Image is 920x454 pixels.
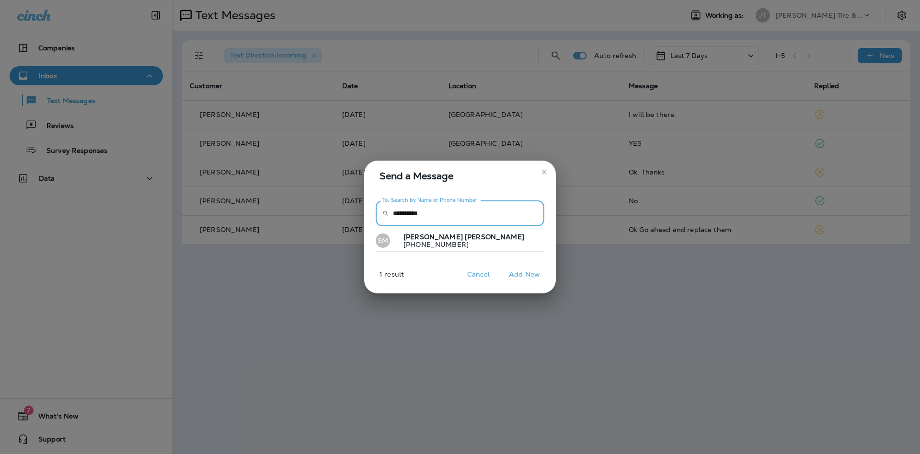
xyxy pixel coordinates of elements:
[376,233,390,248] div: SM
[396,241,524,248] p: [PHONE_NUMBER]
[403,233,463,241] span: [PERSON_NAME]
[537,164,552,180] button: close
[460,267,496,282] button: Cancel
[382,197,478,204] label: To: Search by Name or Phone Number
[504,267,545,282] button: Add New
[379,168,544,184] span: Send a Message
[360,270,404,286] p: 1 result
[465,233,524,241] span: [PERSON_NAME]
[376,230,544,252] button: SM[PERSON_NAME] [PERSON_NAME][PHONE_NUMBER]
